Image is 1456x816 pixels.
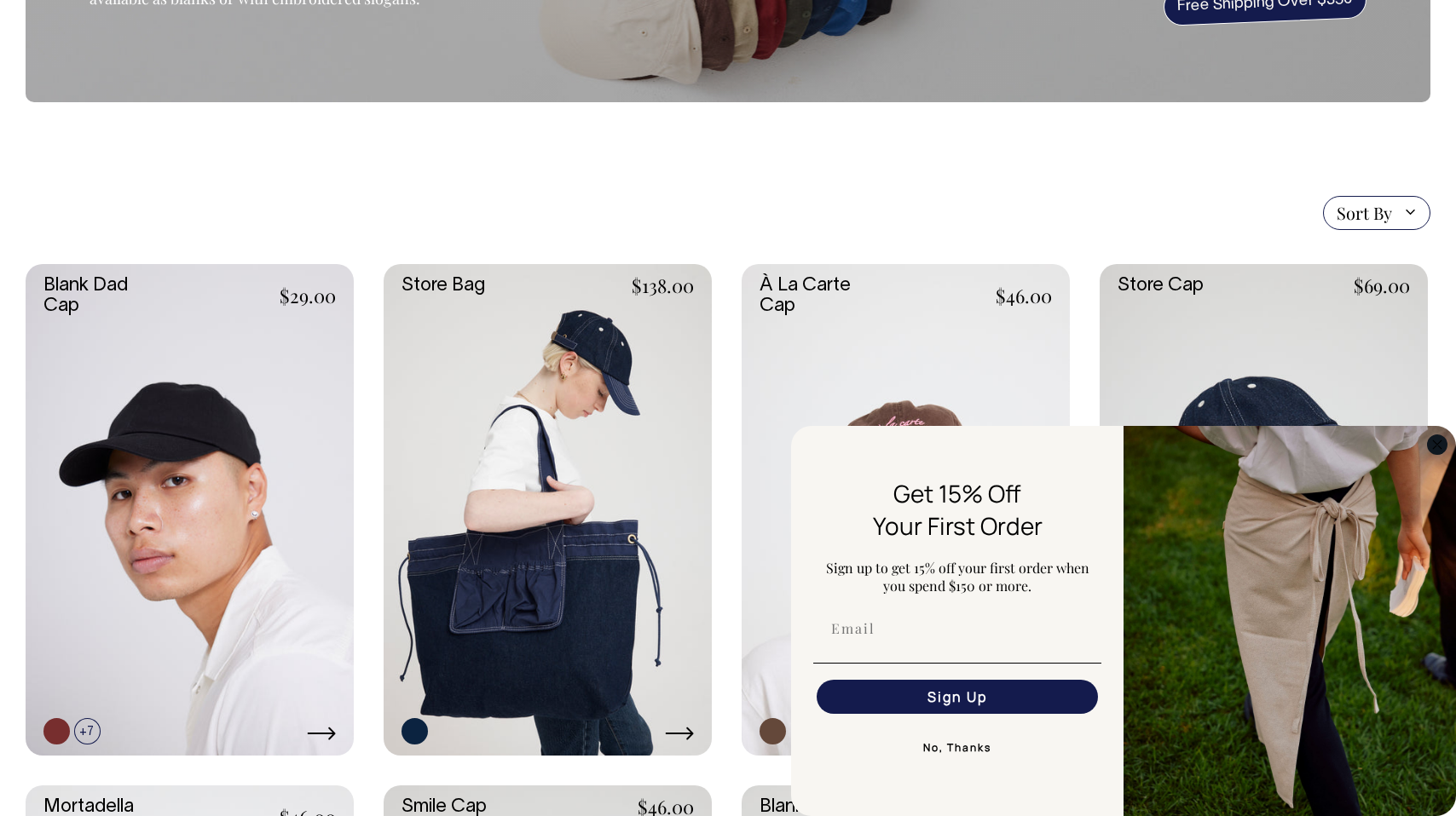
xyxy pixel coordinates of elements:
[813,731,1101,765] button: No, Thanks
[1427,434,1447,455] button: Close dialog
[817,680,1098,714] button: Sign Up
[1337,203,1392,223] span: Sort By
[1124,426,1456,816] img: 5e34ad8f-4f05-4173-92a8-ea475ee49ac9.jpeg
[873,509,1043,542] span: Your First Order
[826,559,1089,595] span: Sign up to get 15% off your first order when you spend $150 or more.
[893,477,1021,509] span: Get 15% Off
[817,612,1098,646] input: Email
[791,426,1456,816] div: FLYOUT Form
[74,718,101,744] span: +7
[813,663,1101,664] img: underline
